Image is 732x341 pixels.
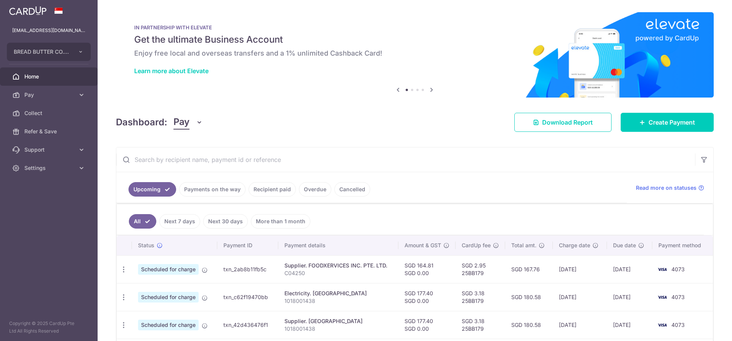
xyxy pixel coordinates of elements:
[24,73,75,80] span: Home
[456,255,505,283] td: SGD 2.95 25BB179
[284,262,392,269] div: Supplier. FOODXERVICES INC. PTE. LTD.
[284,297,392,305] p: 1018001438
[553,255,607,283] td: [DATE]
[607,255,652,283] td: [DATE]
[505,255,553,283] td: SGD 167.76
[621,113,714,132] a: Create Payment
[607,283,652,311] td: [DATE]
[9,6,47,15] img: CardUp
[173,115,203,130] button: Pay
[299,182,331,197] a: Overdue
[559,242,590,249] span: Charge date
[405,242,441,249] span: Amount & GST
[138,264,199,275] span: Scheduled for charge
[7,43,91,61] button: BREAD BUTTER CO. PRIVATE LIMITED
[671,322,685,328] span: 4073
[398,311,456,339] td: SGD 177.40 SGD 0.00
[251,214,310,229] a: More than 1 month
[12,27,85,34] p: [EMAIL_ADDRESS][DOMAIN_NAME]
[655,320,670,330] img: Bank Card
[24,128,75,135] span: Refer & Save
[138,292,199,303] span: Scheduled for charge
[134,49,695,58] h6: Enjoy free local and overseas transfers and a 1% unlimited Cashback Card!
[284,317,392,325] div: Supplier. [GEOGRAPHIC_DATA]
[613,242,636,249] span: Due date
[542,118,593,127] span: Download Report
[511,242,536,249] span: Total amt.
[284,269,392,277] p: C04250
[398,283,456,311] td: SGD 177.40 SGD 0.00
[134,67,209,75] a: Learn more about Elevate
[284,325,392,333] p: 1018001438
[138,320,199,330] span: Scheduled for charge
[24,91,75,99] span: Pay
[655,293,670,302] img: Bank Card
[24,109,75,117] span: Collect
[203,214,248,229] a: Next 30 days
[505,283,553,311] td: SGD 180.58
[278,235,398,255] th: Payment details
[671,294,685,300] span: 4073
[134,24,695,30] p: IN PARTNERSHIP WITH ELEVATE
[217,311,278,339] td: txn_42d436476f1
[652,235,713,255] th: Payment method
[284,290,392,297] div: Electricity. [GEOGRAPHIC_DATA]
[217,255,278,283] td: txn_2ab8b11fb5c
[636,184,704,192] a: Read more on statuses
[179,182,246,197] a: Payments on the way
[116,12,714,98] img: Renovation banner
[607,311,652,339] td: [DATE]
[14,48,70,56] span: BREAD BUTTER CO. PRIVATE LIMITED
[671,266,685,272] span: 4073
[24,164,75,172] span: Settings
[649,118,695,127] span: Create Payment
[462,242,491,249] span: CardUp fee
[553,283,607,311] td: [DATE]
[456,311,505,339] td: SGD 3.18 25BB179
[138,242,154,249] span: Status
[116,115,167,129] h4: Dashboard:
[398,255,456,283] td: SGD 164.81 SGD 0.00
[128,182,176,197] a: Upcoming
[159,214,200,229] a: Next 7 days
[129,214,156,229] a: All
[655,265,670,274] img: Bank Card
[116,147,695,172] input: Search by recipient name, payment id or reference
[456,283,505,311] td: SGD 3.18 25BB179
[134,34,695,46] h5: Get the ultimate Business Account
[514,113,612,132] a: Download Report
[636,184,697,192] span: Read more on statuses
[505,311,553,339] td: SGD 180.58
[217,235,278,255] th: Payment ID
[249,182,296,197] a: Recipient paid
[173,115,189,130] span: Pay
[24,146,75,154] span: Support
[553,311,607,339] td: [DATE]
[217,283,278,311] td: txn_c62f19470bb
[334,182,370,197] a: Cancelled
